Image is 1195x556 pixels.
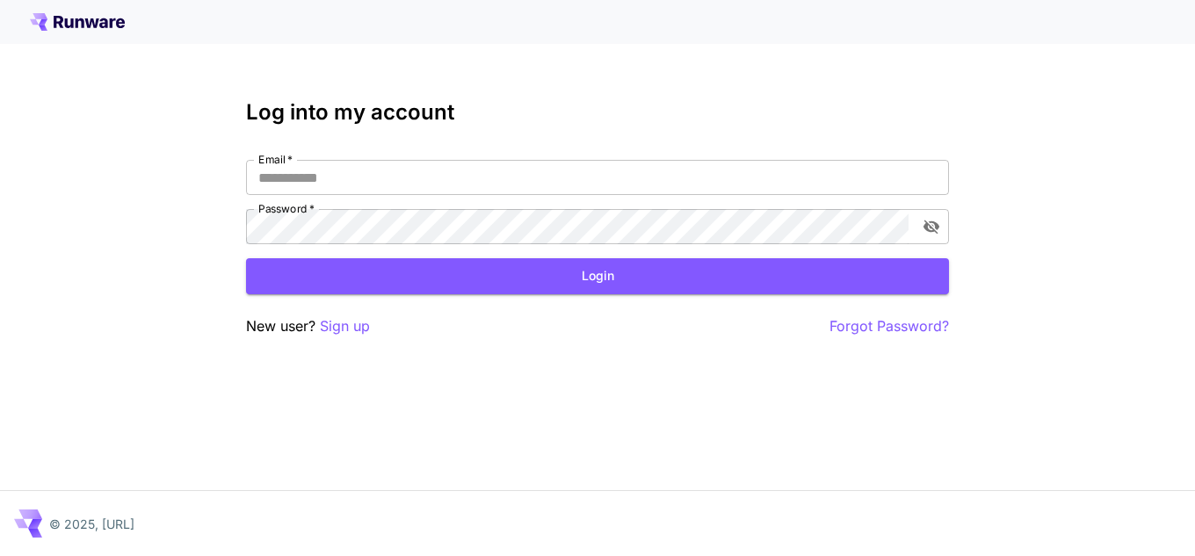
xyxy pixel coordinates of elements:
p: New user? [246,315,370,337]
label: Email [258,152,293,167]
button: Forgot Password? [829,315,949,337]
label: Password [258,201,315,216]
p: © 2025, [URL] [49,515,134,533]
button: Login [246,258,949,294]
h3: Log into my account [246,100,949,125]
button: Sign up [320,315,370,337]
button: toggle password visibility [916,211,947,242]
